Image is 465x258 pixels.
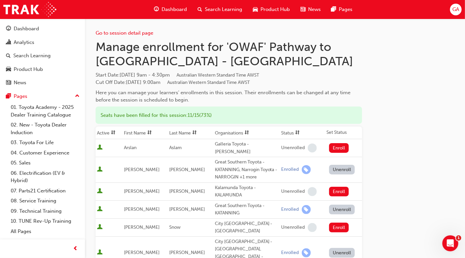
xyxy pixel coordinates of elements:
[3,50,82,62] a: Search Learning
[97,166,103,173] span: User is active
[14,39,34,46] div: Analytics
[308,143,317,152] span: learningRecordVerb_NONE-icon
[8,196,82,206] a: 08. Service Training
[8,148,82,158] a: 04. Customer Experience
[169,250,205,255] span: [PERSON_NAME]
[3,90,82,103] button: Pages
[339,6,353,13] span: Pages
[308,187,317,196] span: learningRecordVerb_NONE-icon
[8,102,82,120] a: 01. Toyota Academy - 2025 Dealer Training Catalogue
[281,145,305,151] div: Unenrolled
[97,249,103,256] span: User is active
[96,127,123,139] th: Toggle SortBy
[97,224,103,231] span: User is active
[244,130,249,136] span: sorting-icon
[329,248,355,258] button: Unenroll
[3,2,56,17] img: Trak
[280,127,325,139] th: Toggle SortBy
[177,72,259,78] span: Australian Western Standard Time AWST
[329,205,355,214] button: Unenroll
[124,167,160,172] span: [PERSON_NAME]
[124,145,137,150] span: Arslan
[3,77,82,89] a: News
[295,130,300,136] span: sorting-icon
[3,21,82,90] button: DashboardAnalyticsSearch LearningProduct HubNews
[147,130,152,136] span: sorting-icon
[442,235,458,251] iframe: Intercom live chat
[14,25,39,33] div: Dashboard
[123,127,168,139] th: Toggle SortBy
[214,127,280,139] th: Toggle SortBy
[6,53,11,59] span: search-icon
[8,206,82,216] a: 09. Technical Training
[215,184,279,199] div: Kalamunda Toyota - KALAMUNDA
[6,40,11,46] span: chart-icon
[198,5,202,14] span: search-icon
[3,63,82,76] a: Product Hub
[302,205,311,214] span: learningRecordVerb_ENROLL-icon
[329,165,355,174] button: Unenroll
[215,158,279,181] div: Great Southern Toyota - KATANNING, Narrogin Toyota - NARROGIN +1 more
[3,36,82,49] a: Analytics
[281,206,299,213] div: Enrolled
[329,143,349,153] button: Enroll
[124,224,160,230] span: [PERSON_NAME]
[450,4,462,15] button: GA
[8,120,82,137] a: 02. New - Toyota Dealer Induction
[8,137,82,148] a: 03. Toyota For Life
[6,80,11,86] span: news-icon
[167,80,250,85] span: Australian Western Standard Time AWST
[260,6,290,13] span: Product Hub
[215,220,279,235] div: City [GEOGRAPHIC_DATA] - [GEOGRAPHIC_DATA]
[300,5,305,14] span: news-icon
[308,6,321,13] span: News
[96,30,153,36] a: Go to session detail page
[331,5,336,14] span: pages-icon
[124,206,160,212] span: [PERSON_NAME]
[168,127,213,139] th: Toggle SortBy
[8,186,82,196] a: 07. Parts21 Certification
[154,5,159,14] span: guage-icon
[326,3,358,16] a: pages-iconPages
[8,168,82,186] a: 06. Electrification (EV & Hybrid)
[295,3,326,16] a: news-iconNews
[96,71,362,79] span: Start Date :
[452,6,459,13] span: GA
[169,167,205,172] span: [PERSON_NAME]
[3,23,82,35] a: Dashboard
[281,166,299,173] div: Enrolled
[96,107,362,124] div: Seats have been filled for this session : 11 / 15 ( 73% )
[14,79,26,87] div: News
[13,52,51,60] div: Search Learning
[169,206,205,212] span: [PERSON_NAME]
[192,130,197,136] span: sorting-icon
[308,223,317,232] span: learningRecordVerb_NONE-icon
[6,67,11,73] span: car-icon
[8,226,82,237] a: All Pages
[329,223,349,232] button: Enroll
[97,206,103,213] span: User is active
[281,224,305,231] div: Unenrolled
[215,140,279,155] div: Galleria Toyota - [PERSON_NAME]
[120,72,259,78] span: [DATE] 9am - 4:30pm
[302,165,311,174] span: learningRecordVerb_ENROLL-icon
[124,188,160,194] span: [PERSON_NAME]
[329,187,349,196] button: Enroll
[96,89,362,104] div: Here you can manage your learners' enrollments in this session. Their enrollments can be changed ...
[325,127,362,139] th: Set Status
[96,79,250,85] span: Cut Off Date : [DATE] 9:00am
[96,40,362,69] h1: Manage enrollment for 'OWAF' Pathway to [GEOGRAPHIC_DATA] - [GEOGRAPHIC_DATA]
[205,6,242,13] span: Search Learning
[124,250,160,255] span: [PERSON_NAME]
[169,224,181,230] span: Snow
[6,26,11,32] span: guage-icon
[6,94,11,100] span: pages-icon
[253,5,258,14] span: car-icon
[97,188,103,195] span: User is active
[149,3,192,16] a: guage-iconDashboard
[281,188,305,195] div: Unenrolled
[247,3,295,16] a: car-iconProduct Hub
[75,92,80,101] span: up-icon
